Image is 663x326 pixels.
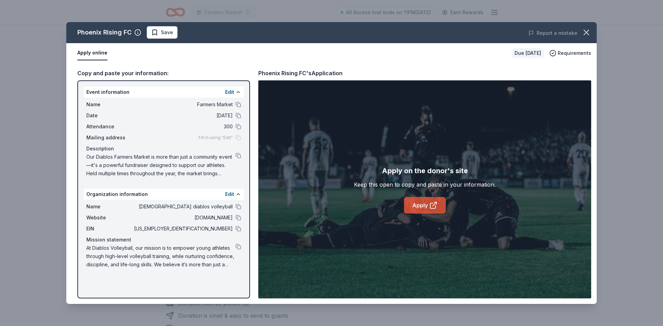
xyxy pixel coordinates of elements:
[86,225,133,233] span: EIN
[86,202,133,211] span: Name
[86,153,236,178] span: Our Diablos Farmers Market is more than just a community event—it's a powerful fundraiser designe...
[512,48,544,58] div: Due [DATE]
[133,225,233,233] span: [US_EMPLOYER_IDENTIFICATION_NUMBER]
[225,88,234,96] button: Edit
[549,49,591,57] button: Requirements
[225,190,234,198] button: Edit
[133,202,233,211] span: [DEMOGRAPHIC_DATA] diablos volleyball
[86,145,241,153] div: Description
[199,135,233,140] span: Fill in using "Edit"
[86,111,133,120] span: Date
[86,100,133,109] span: Name
[258,69,343,78] div: Phoenix Rising FC's Application
[86,244,236,269] span: At Diablos Volleyball, our mission is to empower young athletes through high-level volleyball tra...
[133,100,233,109] span: Farmers Market
[133,122,233,131] span: 300
[86,122,133,131] span: Attendance
[84,87,244,98] div: Event information
[133,214,233,222] span: [DOMAIN_NAME]
[86,236,241,244] div: Mission statement
[528,29,577,37] button: Report a mistake
[147,26,177,39] button: Save
[404,197,446,214] a: Apply
[354,180,496,189] div: Keep this open to copy and paste in your information.
[77,27,132,38] div: Phoenix Rising FC
[86,134,133,142] span: Mailing address
[84,189,244,200] div: Organization information
[86,214,133,222] span: Website
[77,46,107,60] button: Apply online
[133,111,233,120] span: [DATE]
[558,49,591,57] span: Requirements
[77,69,250,78] div: Copy and paste your information:
[161,28,173,37] span: Save
[382,165,468,176] div: Apply on the donor's site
